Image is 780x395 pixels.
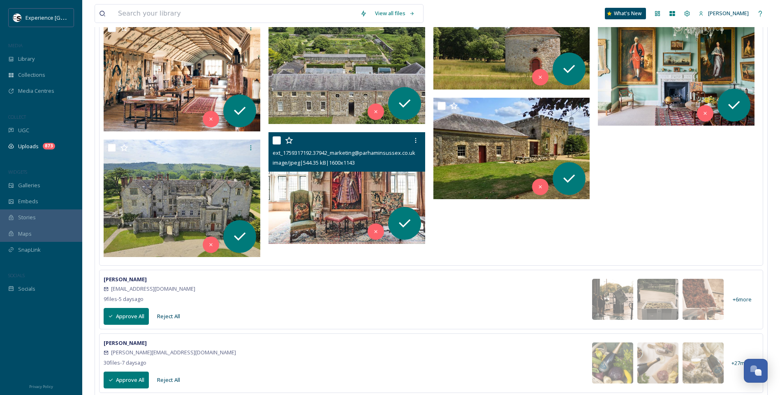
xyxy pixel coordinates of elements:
button: Approve All [104,308,149,325]
img: ext_1759317192.572473_marketing@parhaminsussex.co.uk-PL-Parham-House-Overview.jpg [104,140,260,257]
span: Media Centres [18,87,54,95]
span: Uploads [18,142,39,150]
span: Galleries [18,181,40,189]
span: + 27 more [731,359,753,367]
span: Library [18,55,35,63]
span: + 6 more [733,296,752,303]
span: image/jpeg | 544.35 kB | 1600 x 1143 [273,159,355,166]
span: 9 file s - 5 days ago [104,295,144,303]
span: [EMAIL_ADDRESS][DOMAIN_NAME] [111,285,195,293]
button: Reject All [153,372,184,388]
span: Embeds [18,197,38,205]
span: UGC [18,126,29,134]
img: 056780db-3f79-447d-9bc4-caa49acf5e2a.jpg [683,279,724,320]
span: [PERSON_NAME][EMAIL_ADDRESS][DOMAIN_NAME] [111,349,236,356]
img: f46182c4-e7a4-42b2-8a0a-6928e79004f6.jpg [592,342,633,384]
span: ext_1759317192.37942_marketing@parhaminsussex.co.uk-Parham_Parlour_5-medium.jpg [273,149,492,156]
img: ext_1759317193.220904_marketing@parhaminsussex.co.uk-Parham_Long_Gallery_13-large.jpg [104,20,260,131]
a: Privacy Policy [29,381,53,391]
img: bfe8e5c6-04c3-4859-bf4e-e23411b1ca1e.jpg [637,342,678,384]
img: f2a420df-e5da-4593-9f7d-0f65b296f28d.jpg [592,279,633,320]
button: Approve All [104,372,149,388]
span: [PERSON_NAME] [708,9,749,17]
span: Stories [18,214,36,221]
span: MEDIA [8,42,23,48]
img: ext_1759317192.37942_marketing@parhaminsussex.co.uk-Parham_Parlour_5-medium.jpg [268,132,425,244]
a: View all files [371,5,419,21]
span: SOCIALS [8,272,25,278]
span: 30 file s - 7 days ago [104,359,146,366]
img: ext_1759317192.872971_marketing@parhaminsussex.co.uk-2024-06-18 12.01.02.jpg [268,7,425,124]
img: 8cd2ba03-cdae-4865-b738-61ad6c39b312.jpg [683,342,724,384]
span: Privacy Policy [29,384,53,389]
span: Maps [18,230,32,238]
img: ext_1759317192.600315_marketing@parhaminsussex.co.uk-Parham_Green_2-large.jpg [598,14,755,126]
strong: [PERSON_NAME] [104,339,147,347]
img: 60482cf7-1809-48c0-9817-16cb8005282d.jpg [637,279,678,320]
span: Experience [GEOGRAPHIC_DATA] [25,14,107,21]
img: WSCC%20ES%20Socials%20Icon%20-%20Secondary%20-%20Black.jpg [13,14,21,22]
div: 873 [43,143,55,149]
span: Collections [18,71,45,79]
strong: [PERSON_NAME] [104,276,147,283]
span: WIDGETS [8,169,27,175]
span: Socials [18,285,35,293]
span: COLLECT [8,114,26,120]
button: Open Chat [744,359,768,383]
button: Reject All [153,308,184,324]
a: [PERSON_NAME] [694,5,753,21]
a: What's New [605,8,646,19]
img: ext_1759317192.676313_marketing@parhaminsussex.co.uk-parham-house-gardens-mower-shed-clock-tower-... [433,98,590,199]
input: Search your library [114,5,356,23]
span: SnapLink [18,246,41,254]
